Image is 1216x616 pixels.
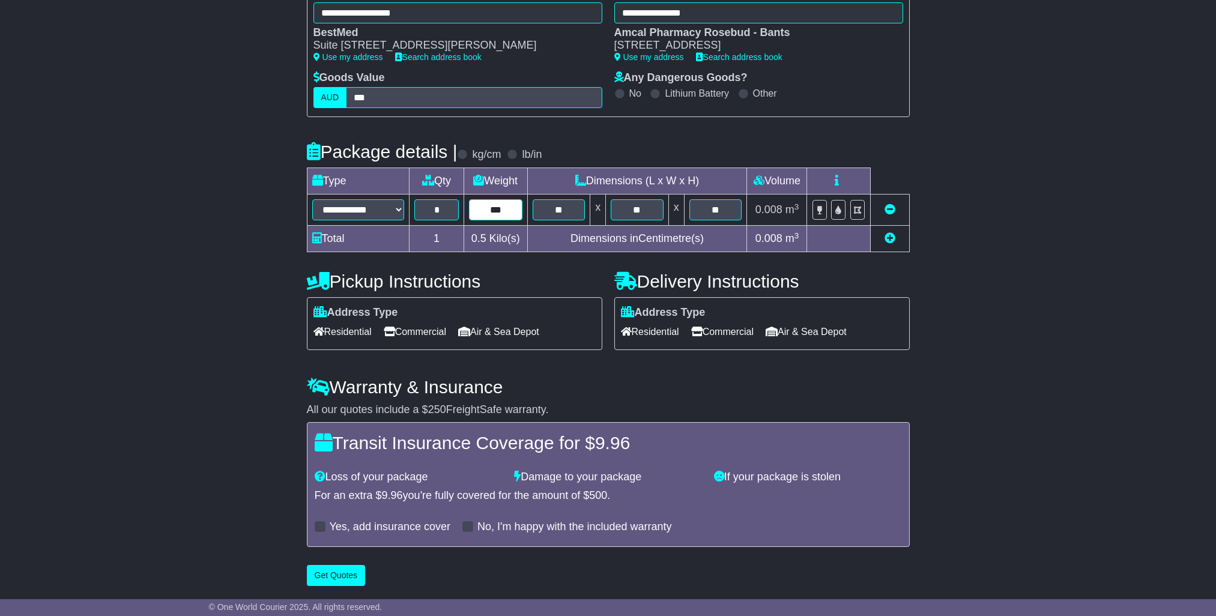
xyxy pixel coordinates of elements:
[330,521,450,534] label: Yes, add insurance cover
[589,489,607,501] span: 500
[313,52,383,62] a: Use my address
[307,403,910,417] div: All our quotes include a $ FreightSafe warranty.
[472,148,501,162] label: kg/cm
[508,471,708,484] div: Damage to your package
[614,26,891,40] div: Amcal Pharmacy Rosebud - Bants
[458,322,539,341] span: Air & Sea Depot
[708,471,908,484] div: If your package is stolen
[614,39,891,52] div: [STREET_ADDRESS]
[209,602,383,612] span: © One World Courier 2025. All rights reserved.
[307,168,410,195] td: Type
[313,87,347,108] label: AUD
[307,271,602,291] h4: Pickup Instructions
[307,377,910,397] h4: Warranty & Insurance
[315,489,902,503] div: For an extra $ you're fully covered for the amount of $ .
[794,231,799,240] sup: 3
[307,226,410,252] td: Total
[785,232,799,244] span: m
[668,195,684,226] td: x
[747,168,807,195] td: Volume
[785,204,799,216] span: m
[382,489,403,501] span: 9.96
[794,202,799,211] sup: 3
[691,322,754,341] span: Commercial
[313,306,398,319] label: Address Type
[621,322,679,341] span: Residential
[522,148,542,162] label: lb/in
[755,232,782,244] span: 0.008
[428,403,446,415] span: 250
[410,226,464,252] td: 1
[464,226,527,252] td: Kilo(s)
[384,322,446,341] span: Commercial
[753,88,777,99] label: Other
[315,433,902,453] h4: Transit Insurance Coverage for $
[527,226,747,252] td: Dimensions in Centimetre(s)
[696,52,782,62] a: Search address book
[309,471,509,484] div: Loss of your package
[307,565,366,586] button: Get Quotes
[313,26,590,40] div: BestMed
[395,52,482,62] a: Search address book
[885,204,895,216] a: Remove this item
[464,168,527,195] td: Weight
[307,142,458,162] h4: Package details |
[477,521,672,534] label: No, I'm happy with the included warranty
[755,204,782,216] span: 0.008
[614,52,684,62] a: Use my address
[614,71,748,85] label: Any Dangerous Goods?
[595,433,630,453] span: 9.96
[629,88,641,99] label: No
[885,232,895,244] a: Add new item
[313,71,385,85] label: Goods Value
[766,322,847,341] span: Air & Sea Depot
[621,306,706,319] label: Address Type
[590,195,606,226] td: x
[665,88,729,99] label: Lithium Battery
[410,168,464,195] td: Qty
[313,39,590,52] div: Suite [STREET_ADDRESS][PERSON_NAME]
[614,271,910,291] h4: Delivery Instructions
[471,232,486,244] span: 0.5
[313,322,372,341] span: Residential
[527,168,747,195] td: Dimensions (L x W x H)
